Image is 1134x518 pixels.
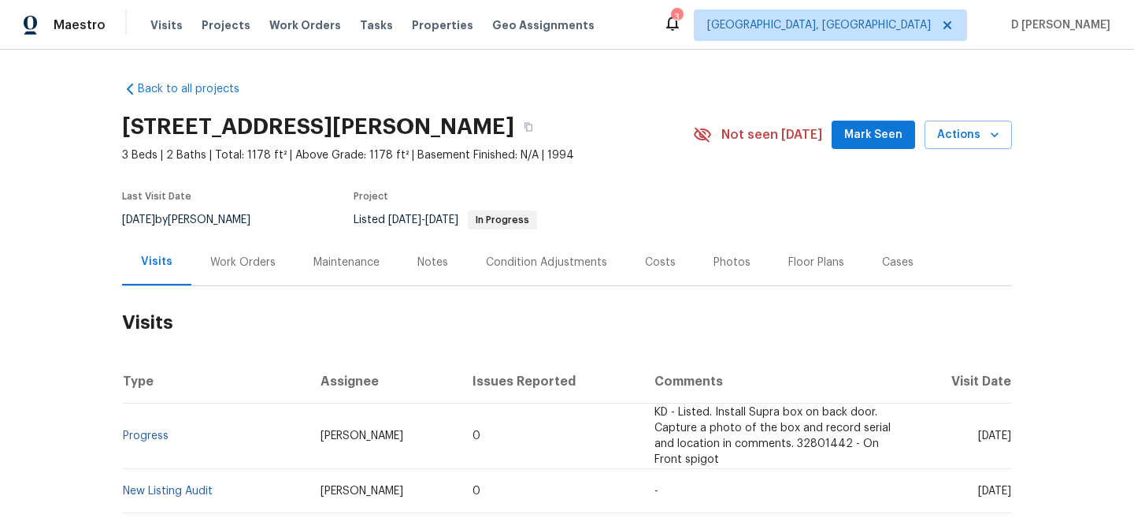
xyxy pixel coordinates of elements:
[122,192,191,201] span: Last Visit Date
[388,214,458,225] span: -
[654,486,658,497] span: -
[412,17,473,33] span: Properties
[832,121,915,150] button: Mark Seen
[844,125,902,145] span: Mark Seen
[645,255,676,270] div: Costs
[388,214,421,225] span: [DATE]
[202,17,250,33] span: Projects
[269,17,341,33] span: Work Orders
[925,121,1012,150] button: Actions
[122,211,269,229] div: by [PERSON_NAME]
[642,360,909,404] th: Comments
[469,215,535,225] span: In Progress
[909,360,1012,404] th: Visit Date
[937,125,999,145] span: Actions
[141,254,172,270] div: Visits
[882,255,913,270] div: Cases
[354,214,537,225] span: Listed
[425,214,458,225] span: [DATE]
[354,192,388,201] span: Project
[472,486,480,497] span: 0
[122,119,514,135] h2: [STREET_ADDRESS][PERSON_NAME]
[472,430,480,442] span: 0
[122,214,155,225] span: [DATE]
[122,360,308,404] th: Type
[210,255,276,270] div: Work Orders
[707,17,931,33] span: [GEOGRAPHIC_DATA], [GEOGRAPHIC_DATA]
[788,255,844,270] div: Floor Plans
[486,255,607,270] div: Condition Adjustments
[978,430,1011,442] span: [DATE]
[514,113,543,141] button: Copy Address
[123,486,213,497] a: New Listing Audit
[122,81,273,97] a: Back to all projects
[150,17,183,33] span: Visits
[313,255,380,270] div: Maintenance
[671,9,682,25] div: 3
[360,20,393,31] span: Tasks
[321,486,403,497] span: [PERSON_NAME]
[492,17,595,33] span: Geo Assignments
[978,486,1011,497] span: [DATE]
[122,147,693,163] span: 3 Beds | 2 Baths | Total: 1178 ft² | Above Grade: 1178 ft² | Basement Finished: N/A | 1994
[123,430,169,442] a: Progress
[122,286,1012,360] h2: Visits
[417,255,448,270] div: Notes
[721,127,822,143] span: Not seen [DATE]
[308,360,461,404] th: Assignee
[654,407,891,465] span: KD - Listed. Install Supra box on back door. Capture a photo of the box and record serial and loc...
[1005,17,1110,33] span: D [PERSON_NAME]
[713,255,750,270] div: Photos
[321,430,403,442] span: [PERSON_NAME]
[54,17,106,33] span: Maestro
[460,360,641,404] th: Issues Reported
